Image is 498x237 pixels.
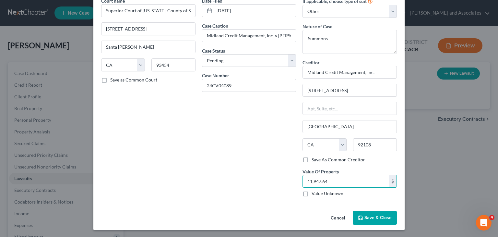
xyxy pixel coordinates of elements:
input: Enter address... [303,84,397,96]
input: 0.00 [303,175,389,188]
span: Save & Close [364,215,392,220]
input: Search creditor by name... [302,66,397,79]
input: Search court by name... [101,4,196,17]
span: 4 [489,215,494,220]
span: Case Status [202,48,225,54]
input: Enter zip... [151,58,195,71]
label: Case Caption [202,22,228,29]
label: Nature of Case [302,23,332,30]
label: Value Unknown [312,190,343,197]
div: $ [389,175,397,188]
label: Value Of Property [302,168,339,175]
input: Apt, Suite, etc... [303,102,397,115]
button: Cancel [326,212,350,225]
input: MM/DD/YYYY [214,5,296,17]
input: Enter address... [101,23,195,35]
input: Enter zip... [353,138,397,151]
label: Save as Common Court [110,77,157,83]
iframe: Intercom live chat [476,215,492,231]
input: -- [202,30,296,42]
label: Save As Common Creditor [312,156,365,163]
input: # [202,79,296,92]
span: Creditor [302,60,320,65]
button: Save & Close [353,211,397,225]
input: Enter city... [101,41,195,53]
input: Enter city... [303,120,397,133]
label: Case Number [202,72,229,79]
